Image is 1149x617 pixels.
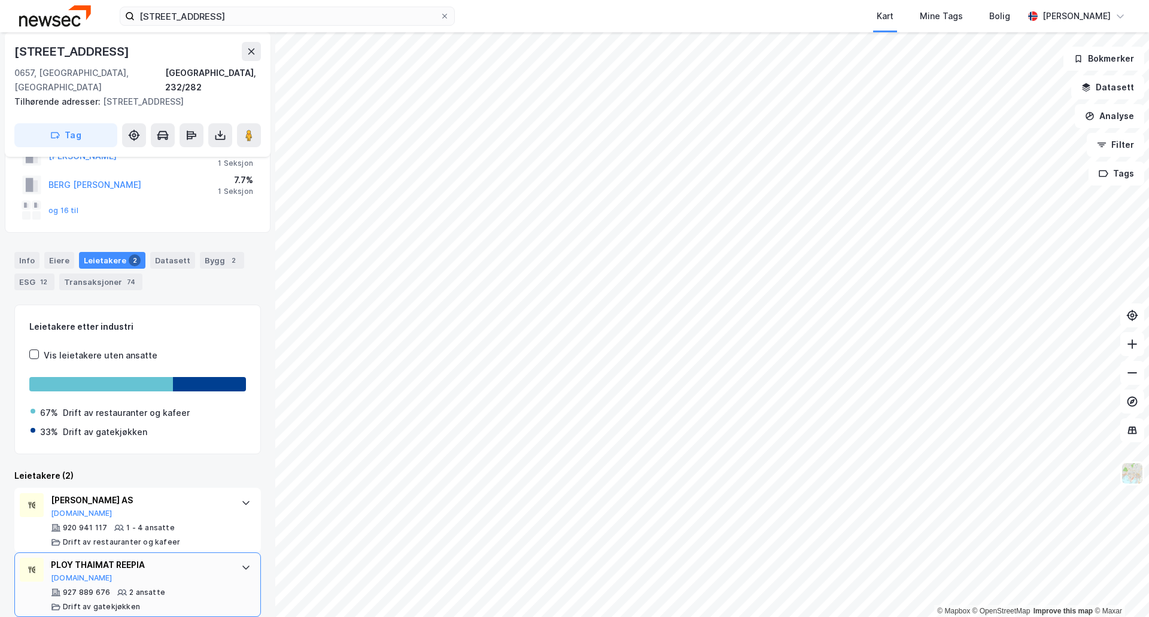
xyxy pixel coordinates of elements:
a: Mapbox [937,607,970,615]
img: Z [1121,462,1144,485]
div: Info [14,252,39,269]
button: Bokmerker [1063,47,1144,71]
div: Datasett [150,252,195,269]
div: Bygg [200,252,244,269]
div: 74 [124,276,138,288]
div: 2 [227,254,239,266]
img: newsec-logo.f6e21ccffca1b3a03d2d.png [19,5,91,26]
div: 0657, [GEOGRAPHIC_DATA], [GEOGRAPHIC_DATA] [14,66,165,95]
div: 7.7% [218,173,253,187]
div: Transaksjoner [59,273,142,290]
div: 33% [40,425,58,439]
div: Drift av restauranter og kafeer [63,537,180,547]
div: 1 Seksjon [218,187,253,196]
button: Tags [1089,162,1144,186]
div: ESG [14,273,54,290]
div: 920 941 117 [63,523,107,533]
div: Vis leietakere uten ansatte [44,348,157,363]
div: 12 [38,276,50,288]
button: [DOMAIN_NAME] [51,573,113,583]
div: [GEOGRAPHIC_DATA], 232/282 [165,66,261,95]
div: [STREET_ADDRESS] [14,95,251,109]
div: Kart [877,9,893,23]
div: [PERSON_NAME] [1042,9,1111,23]
div: Drift av gatekjøkken [63,425,147,439]
button: Analyse [1075,104,1144,128]
div: Mine Tags [920,9,963,23]
div: 2 ansatte [129,588,165,597]
div: PLOY THAIMAT REEPIA [51,558,229,572]
div: Bolig [989,9,1010,23]
button: Filter [1087,133,1144,157]
input: Søk på adresse, matrikkel, gårdeiere, leietakere eller personer [135,7,440,25]
a: OpenStreetMap [972,607,1031,615]
div: Drift av gatekjøkken [63,602,140,612]
iframe: Chat Widget [1089,560,1149,617]
button: Tag [14,123,117,147]
div: Drift av restauranter og kafeer [63,406,190,420]
div: 1 Seksjon [218,159,253,168]
div: Eiere [44,252,74,269]
div: [PERSON_NAME] AS [51,493,229,507]
div: [STREET_ADDRESS] [14,42,132,61]
div: Leietakere etter industri [29,320,246,334]
a: Improve this map [1034,607,1093,615]
span: Tilhørende adresser: [14,96,103,107]
div: 927 889 676 [63,588,110,597]
div: 2 [129,254,141,266]
div: Kontrollprogram for chat [1089,560,1149,617]
div: 67% [40,406,58,420]
button: Datasett [1071,75,1144,99]
div: Leietakere (2) [14,469,261,483]
div: Leietakere [79,252,145,269]
div: 1 - 4 ansatte [126,523,175,533]
button: [DOMAIN_NAME] [51,509,113,518]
